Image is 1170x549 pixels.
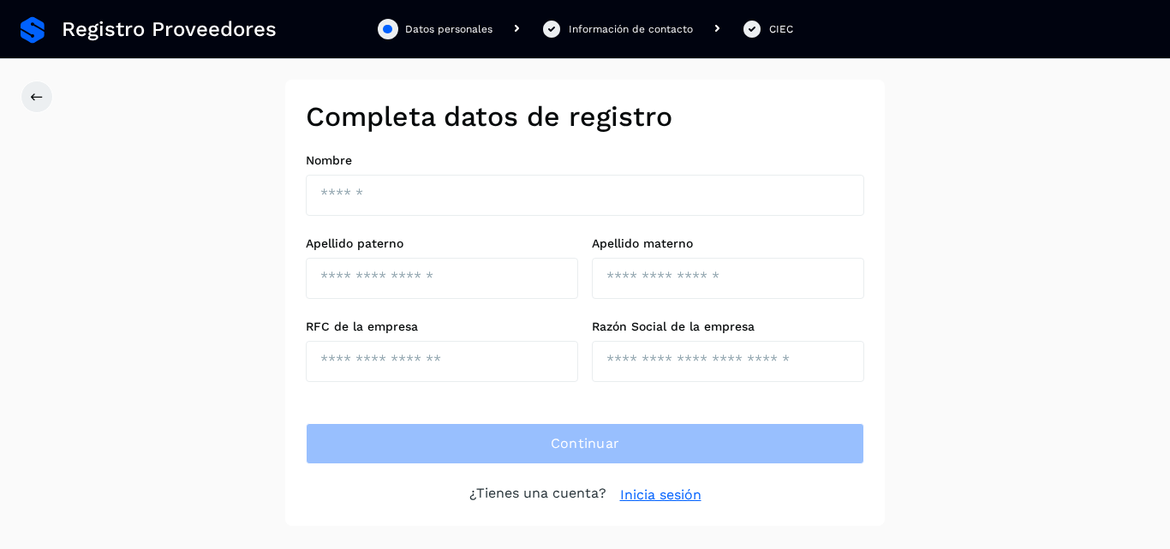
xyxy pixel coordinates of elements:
span: Continuar [551,434,620,453]
label: Razón Social de la empresa [592,319,864,334]
button: Continuar [306,423,864,464]
label: RFC de la empresa [306,319,578,334]
a: Inicia sesión [620,485,701,505]
label: Apellido materno [592,236,864,251]
div: Datos personales [405,21,492,37]
div: Información de contacto [569,21,693,37]
label: Nombre [306,153,864,168]
span: Registro Proveedores [62,17,277,42]
label: Apellido paterno [306,236,578,251]
p: ¿Tienes una cuenta? [469,485,606,505]
h2: Completa datos de registro [306,100,864,133]
div: CIEC [769,21,793,37]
